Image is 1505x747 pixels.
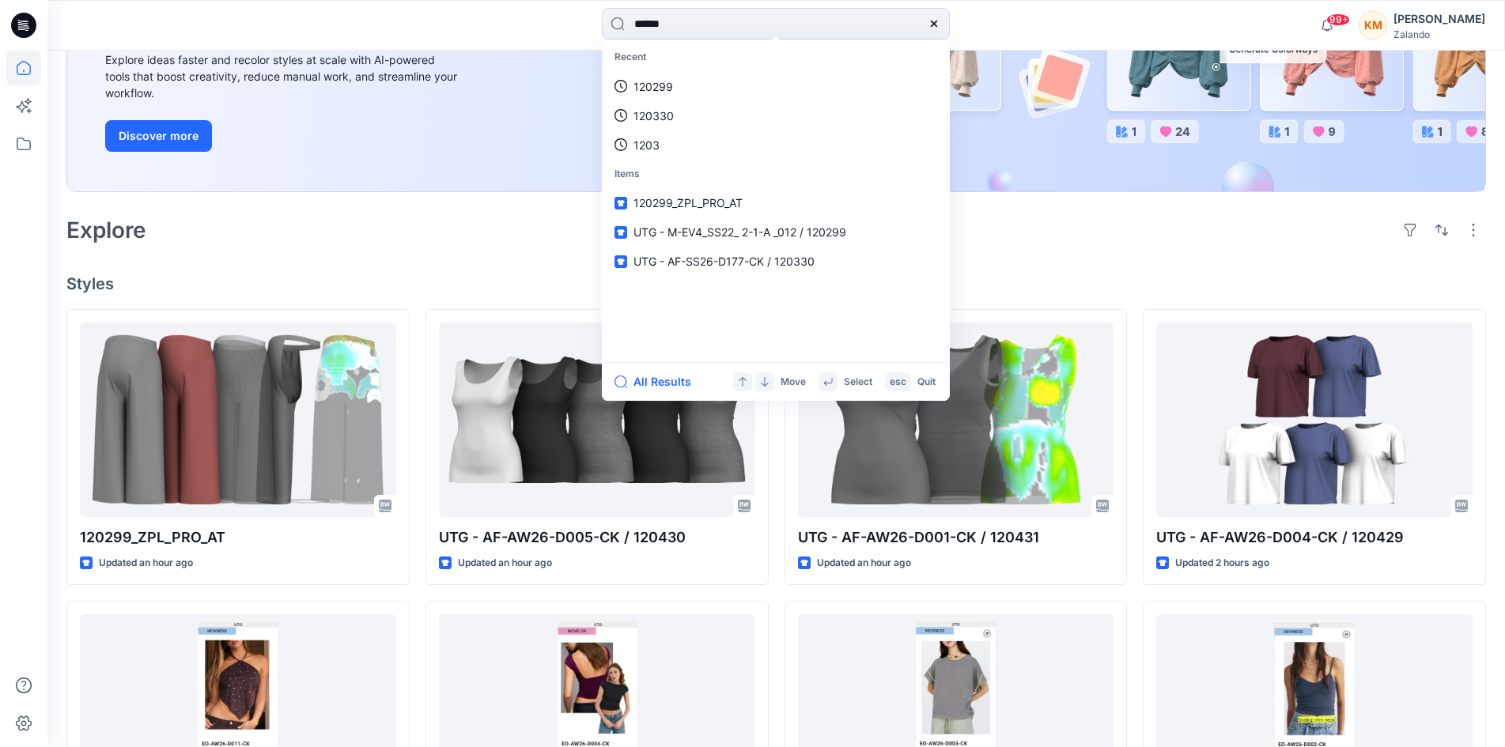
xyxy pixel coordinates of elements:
span: 120299_ZPL_PRO_AT [633,196,743,209]
p: Updated 2 hours ago [1175,555,1269,572]
a: UTG - AF-AW26-D005-CK / 120430 [439,323,755,517]
a: UTG - AF-AW26-D004-CK / 120429 [1156,323,1473,517]
p: Updated an hour ago [458,555,552,572]
a: 120299_ZPL_PRO_AT [605,188,947,217]
button: All Results [614,372,701,391]
p: Select [844,374,872,390]
p: esc [890,374,906,390]
p: Items [605,160,947,189]
p: 120299 [633,78,673,95]
p: 120299_ZPL_PRO_AT [80,526,396,549]
p: UTG - AF-AW26-D004-CK / 120429 [1156,526,1473,549]
div: Zalando [1393,28,1485,40]
p: 1203 [633,137,660,153]
p: Move [781,374,806,390]
h2: Explore [66,217,146,243]
p: UTG - AF-AW26-D005-CK / 120430 [439,526,755,549]
p: Recent [605,43,947,72]
a: UTG - AF-SS26-D177-CK / 120330 [605,247,947,276]
a: 120299 [605,72,947,101]
div: KM [1359,11,1387,40]
p: 120330 [633,108,674,124]
a: 1203 [605,130,947,160]
button: Discover more [105,120,212,152]
p: UTG - AF-AW26-D001-CK / 120431 [798,526,1114,549]
span: UTG - M-EV4_SS22_ 2-1-A _012 / 120299 [633,225,846,239]
p: Updated an hour ago [99,555,193,572]
div: [PERSON_NAME] [1393,9,1485,28]
span: UTG - AF-SS26-D177-CK / 120330 [633,255,815,268]
p: Updated an hour ago [817,555,911,572]
a: UTG - M-EV4_SS22_ 2-1-A _012 / 120299 [605,217,947,247]
a: Discover more [105,120,461,152]
span: 99+ [1326,13,1350,26]
div: Explore ideas faster and recolor styles at scale with AI-powered tools that boost creativity, red... [105,51,461,101]
p: Quit [917,374,936,390]
a: UTG - AF-AW26-D001-CK / 120431 [798,323,1114,517]
h4: Styles [66,274,1486,293]
a: 120330 [605,101,947,130]
a: 120299_ZPL_PRO_AT [80,323,396,517]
